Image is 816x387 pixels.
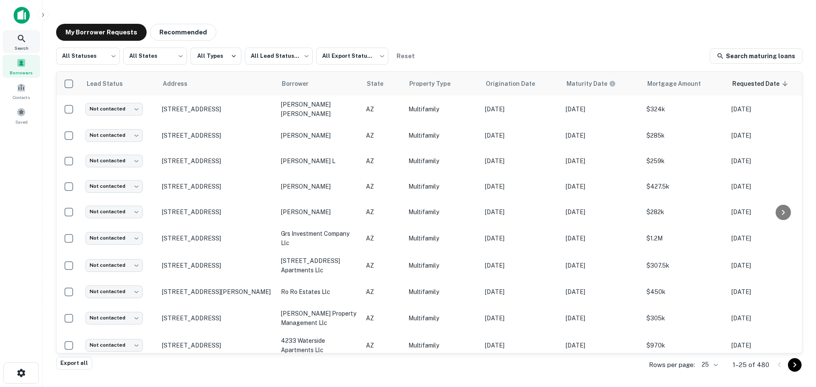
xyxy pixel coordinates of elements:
p: [STREET_ADDRESS] apartments llc [281,256,357,275]
p: [DATE] [566,234,638,243]
p: AZ [366,341,400,350]
span: Borrowers [10,69,33,76]
a: Search maturing loans [710,48,802,64]
p: AZ [366,105,400,114]
a: Search [3,30,40,53]
p: [STREET_ADDRESS] [162,105,272,113]
p: $259k [646,156,723,166]
button: Reset [392,48,419,65]
button: Recommended [150,24,216,41]
p: [DATE] [566,314,638,323]
p: [DATE] [485,287,557,297]
th: Mortgage Amount [642,72,727,96]
p: [STREET_ADDRESS] [162,262,272,269]
p: [PERSON_NAME] [PERSON_NAME] [281,100,357,119]
img: capitalize-icon.png [14,7,30,24]
p: [PERSON_NAME] l [281,156,357,166]
th: Borrower [277,72,362,96]
div: Not contacted [85,155,143,167]
div: Not contacted [85,129,143,141]
th: Lead Status [81,72,158,96]
p: [DATE] [485,207,557,217]
p: Multifamily [408,261,476,270]
div: Not contacted [85,180,143,192]
p: [DATE] [485,156,557,166]
p: [DATE] [566,207,638,217]
p: $307.5k [646,261,723,270]
p: [DATE] [731,234,804,243]
a: Borrowers [3,55,40,78]
span: Borrower [282,79,320,89]
p: [STREET_ADDRESS] [162,183,272,190]
p: [DATE] [731,341,804,350]
div: All States [123,45,187,67]
p: [PERSON_NAME] [281,131,357,140]
p: [PERSON_NAME] [281,207,357,217]
div: All Lead Statuses [245,45,313,67]
p: [DATE] [485,314,557,323]
p: $285k [646,131,723,140]
span: State [367,79,394,89]
iframe: Chat Widget [773,319,816,360]
span: Origination Date [486,79,546,89]
span: Address [163,79,198,89]
button: All Types [190,48,241,65]
span: Requested Date [732,79,790,89]
span: Maturity dates displayed may be estimated. Please contact the lender for the most accurate maturi... [567,79,627,88]
p: $450k [646,287,723,297]
span: Saved [15,119,28,125]
p: AZ [366,314,400,323]
p: [DATE] [566,261,638,270]
div: Not contacted [85,312,143,324]
p: Multifamily [408,341,476,350]
div: 25 [698,359,719,371]
p: $305k [646,314,723,323]
p: $427.5k [646,182,723,191]
p: AZ [366,156,400,166]
span: Property Type [409,79,462,89]
p: [DATE] [731,182,804,191]
a: Saved [3,104,40,127]
button: My Borrower Requests [56,24,147,41]
div: Not contacted [85,339,143,351]
p: [DATE] [731,207,804,217]
span: Contacts [13,94,30,101]
p: [DATE] [566,182,638,191]
p: [DATE] [566,156,638,166]
p: [DATE] [485,105,557,114]
th: Maturity dates displayed may be estimated. Please contact the lender for the most accurate maturi... [561,72,642,96]
h6: Maturity Date [567,79,607,88]
span: Lead Status [86,79,134,89]
p: [DATE] [731,261,804,270]
div: Not contacted [85,259,143,271]
div: All Export Statuses [316,45,388,67]
p: AZ [366,261,400,270]
p: AZ [366,182,400,191]
div: Maturity dates displayed may be estimated. Please contact the lender for the most accurate maturi... [567,79,616,88]
div: Not contacted [85,232,143,244]
div: Not contacted [85,206,143,218]
p: [STREET_ADDRESS] [162,208,272,216]
p: Multifamily [408,287,476,297]
p: $324k [646,105,723,114]
p: Multifamily [408,156,476,166]
p: Rows per page: [649,360,695,370]
p: Multifamily [408,314,476,323]
button: Export all [56,357,92,370]
p: [DATE] [485,131,557,140]
div: Not contacted [85,285,143,298]
p: [DATE] [566,287,638,297]
p: Multifamily [408,207,476,217]
p: [DATE] [566,131,638,140]
p: [STREET_ADDRESS] [162,157,272,165]
p: [STREET_ADDRESS] [162,132,272,139]
p: [DATE] [731,314,804,323]
p: [STREET_ADDRESS] [162,234,272,242]
p: [DATE] [566,105,638,114]
p: $970k [646,341,723,350]
p: [PERSON_NAME] property management llc [281,309,357,328]
p: ro ro estates llc [281,287,357,297]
